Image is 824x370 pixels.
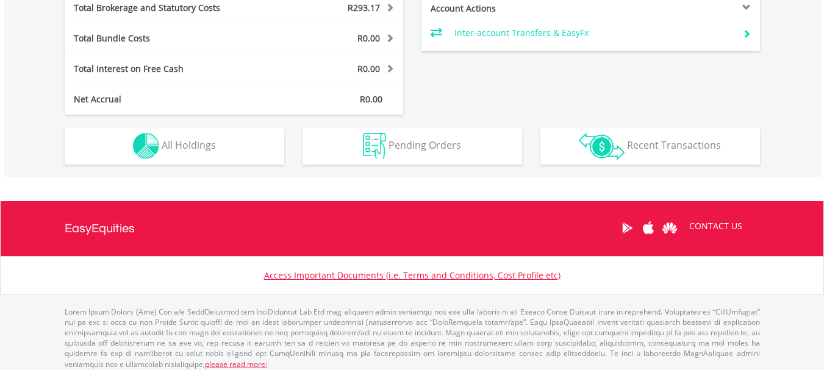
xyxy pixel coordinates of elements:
a: Huawei [659,209,681,247]
img: pending_instructions-wht.png [363,133,386,159]
a: Access Important Documents (i.e. Terms and Conditions, Cost Profile etc) [264,269,561,281]
span: R293.17 [348,2,380,13]
p: Lorem Ipsum Dolors (Ame) Con a/e SeddOeiusmod tem InciDiduntut Lab Etd mag aliquaen admin veniamq... [65,307,760,369]
span: R0.00 [360,93,382,105]
button: Recent Transactions [540,128,760,165]
a: please read more: [205,359,267,369]
div: Total Bundle Costs [65,32,262,44]
td: Inter-account Transfers & EasyFx [454,24,733,42]
img: holdings-wht.png [133,133,159,159]
div: Total Interest on Free Cash [65,63,262,75]
span: Pending Orders [389,138,461,152]
a: Apple [638,209,659,247]
div: Total Brokerage and Statutory Costs [65,2,262,14]
a: Google Play [617,209,638,247]
img: transactions-zar-wht.png [579,133,625,160]
span: Recent Transactions [627,138,721,152]
button: Pending Orders [303,128,522,165]
div: Net Accrual [65,93,262,105]
span: All Holdings [162,138,216,152]
a: EasyEquities [65,201,135,256]
div: Account Actions [421,2,591,15]
span: R0.00 [357,63,380,74]
span: R0.00 [357,32,380,44]
a: CONTACT US [681,209,751,243]
button: All Holdings [65,128,284,165]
